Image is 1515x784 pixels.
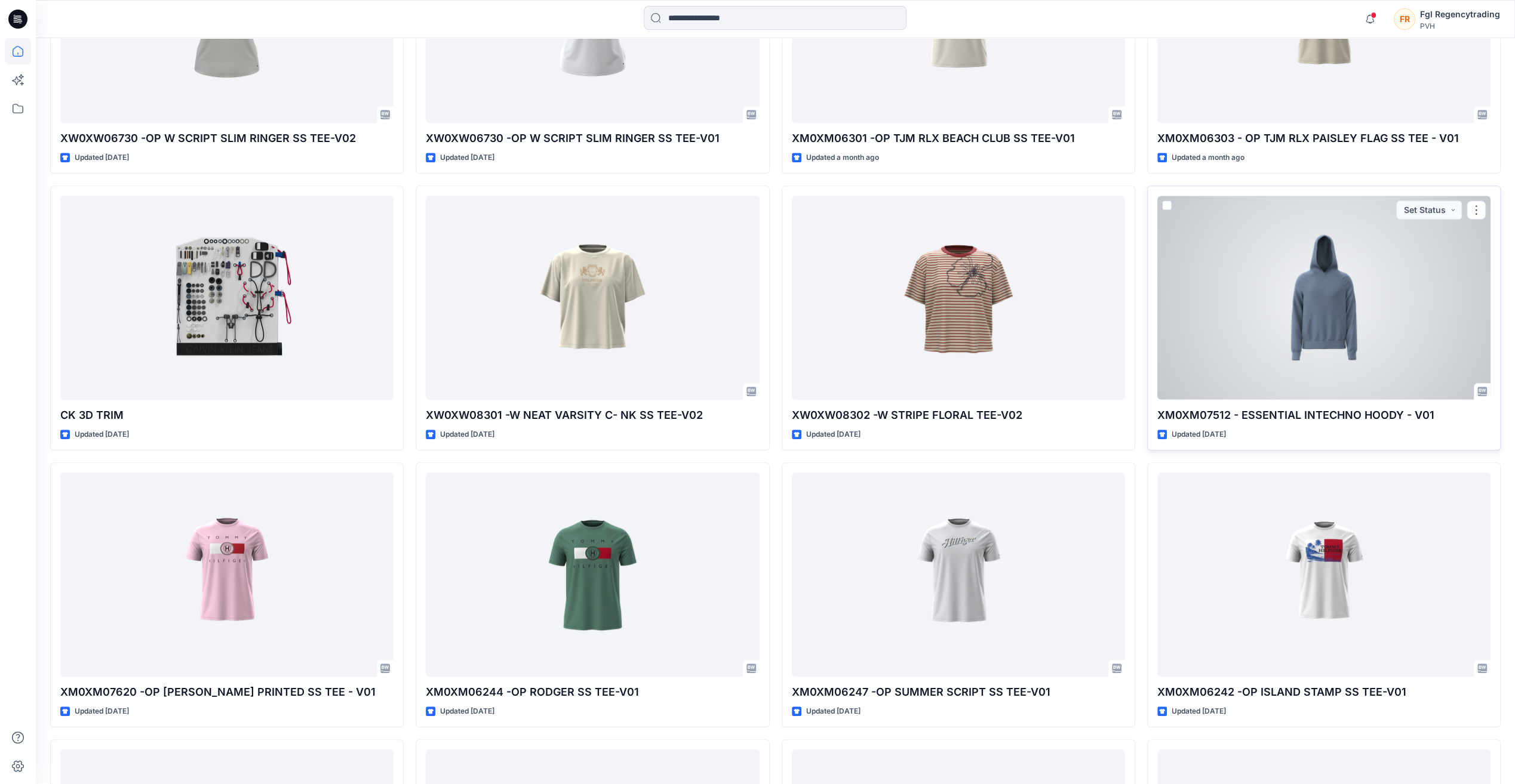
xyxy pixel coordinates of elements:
[1157,196,1491,399] a: XM0XM07512 - ESSENTIAL INTECHNO HOODY - V01
[1420,21,1500,30] div: PVH
[1420,7,1500,21] div: Fgl Regencytrading
[60,130,394,147] p: XW0XW06730 -OP W SCRIPT SLIM RINGER SS TEE-V02
[806,705,861,718] p: Updated [DATE]
[60,473,394,676] a: XM0XM07620 -OP RODGER PRINTED SS TEE - V01
[75,705,129,718] p: Updated [DATE]
[792,196,1125,399] a: XW0XW08302 -W STRIPE FLORAL TEE-V02
[1157,473,1491,676] a: XM0XM06242 -OP ISLAND STAMP SS TEE-V01
[440,705,494,718] p: Updated [DATE]
[75,428,129,441] p: Updated [DATE]
[792,684,1125,700] p: XM0XM06247 -OP SUMMER SCRIPT SS TEE-V01
[1157,130,1491,147] p: XM0XM06303 - OP TJM RLX PAISLEY FLAG SS TEE - V01
[792,407,1125,424] p: XW0XW08302 -W STRIPE FLORAL TEE-V02
[440,152,494,164] p: Updated [DATE]
[426,130,759,147] p: XW0XW06730 -OP W SCRIPT SLIM RINGER SS TEE-V01
[1172,152,1244,164] p: Updated a month ago
[426,684,759,700] p: XM0XM06244 -OP RODGER SS TEE-V01
[426,407,759,424] p: XW0XW08301 -W NEAT VARSITY C- NK SS TEE-V02
[426,196,759,399] a: XW0XW08301 -W NEAT VARSITY C- NK SS TEE-V02
[1157,407,1491,424] p: XM0XM07512 - ESSENTIAL INTECHNO HOODY - V01
[1172,428,1226,441] p: Updated [DATE]
[60,407,394,424] p: CK 3D TRIM
[1394,8,1415,30] div: FR
[792,130,1125,147] p: XM0XM06301 -OP TJM RLX BEACH CLUB SS TEE-V01
[60,684,394,700] p: XM0XM07620 -OP [PERSON_NAME] PRINTED SS TEE - V01
[440,428,494,441] p: Updated [DATE]
[60,196,394,399] a: CK 3D TRIM
[792,473,1125,676] a: XM0XM06247 -OP SUMMER SCRIPT SS TEE-V01
[1157,684,1491,700] p: XM0XM06242 -OP ISLAND STAMP SS TEE-V01
[1172,705,1226,718] p: Updated [DATE]
[806,152,879,164] p: Updated a month ago
[806,428,861,441] p: Updated [DATE]
[426,473,759,676] a: XM0XM06244 -OP RODGER SS TEE-V01
[75,152,129,164] p: Updated [DATE]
